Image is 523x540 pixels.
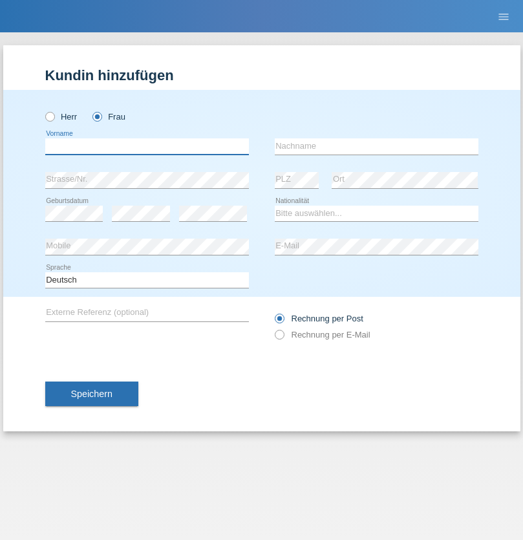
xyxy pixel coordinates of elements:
input: Herr [45,112,54,120]
input: Rechnung per Post [275,314,283,330]
input: Rechnung per E-Mail [275,330,283,346]
span: Speichern [71,389,112,399]
label: Rechnung per E-Mail [275,330,370,340]
label: Herr [45,112,78,122]
button: Speichern [45,382,138,406]
i: menu [497,10,510,23]
label: Frau [92,112,125,122]
h1: Kundin hinzufügen [45,67,478,83]
a: menu [491,12,517,20]
input: Frau [92,112,101,120]
label: Rechnung per Post [275,314,363,323]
